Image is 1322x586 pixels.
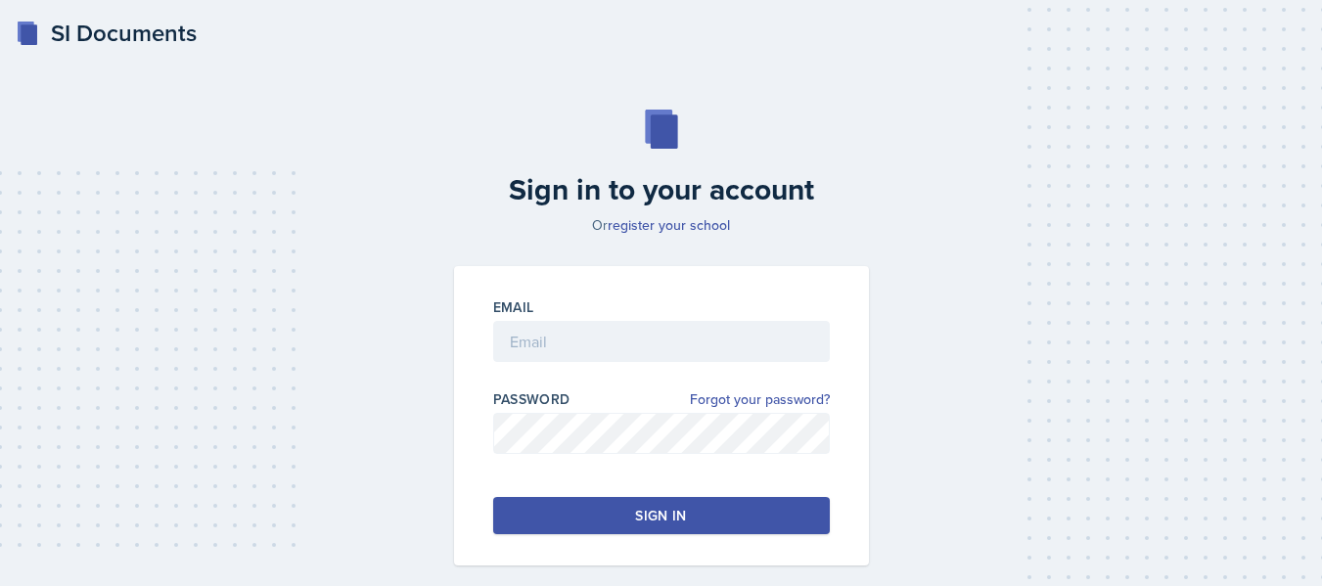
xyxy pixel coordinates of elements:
[493,297,534,317] label: Email
[608,215,730,235] a: register your school
[493,389,570,409] label: Password
[493,321,830,362] input: Email
[442,215,881,235] p: Or
[493,497,830,534] button: Sign in
[690,389,830,410] a: Forgot your password?
[16,16,197,51] a: SI Documents
[442,172,881,207] h2: Sign in to your account
[635,506,686,525] div: Sign in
